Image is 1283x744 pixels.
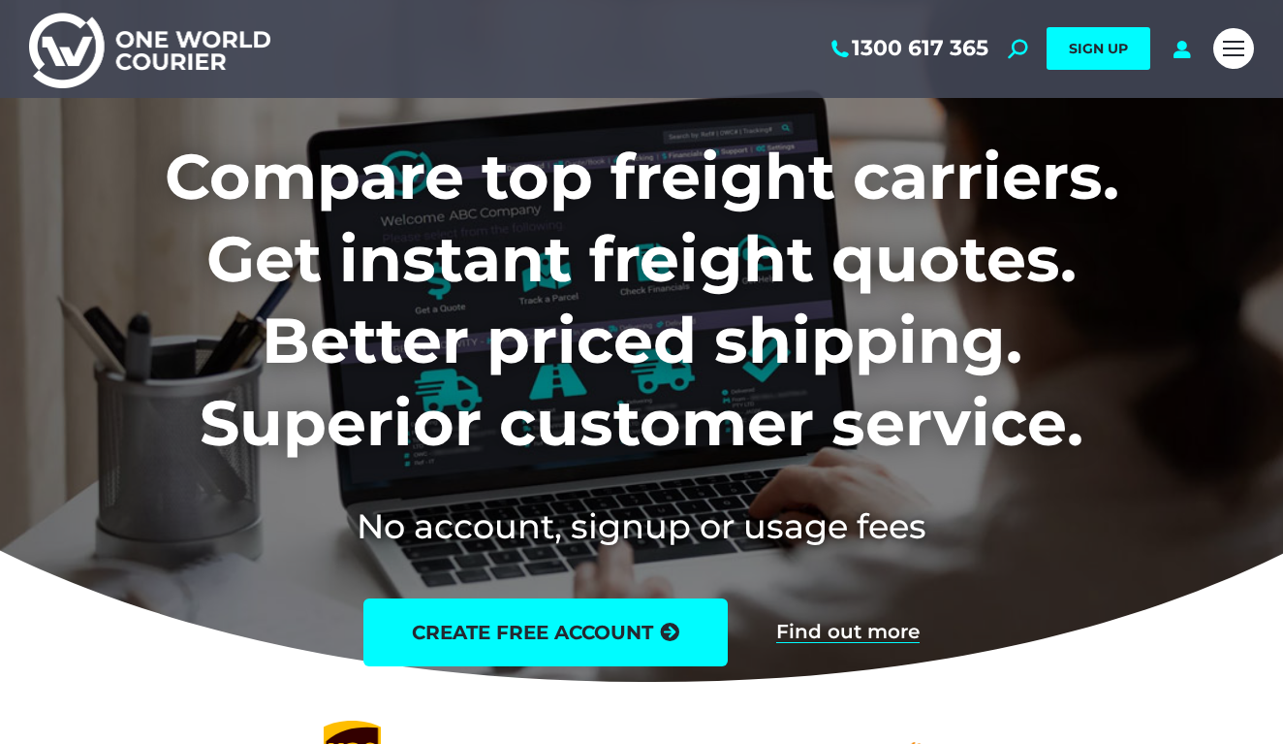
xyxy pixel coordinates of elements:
[37,136,1247,464] h1: Compare top freight carriers. Get instant freight quotes. Better priced shipping. Superior custom...
[363,598,728,666] a: create free account
[776,622,920,643] a: Find out more
[1047,27,1150,70] a: SIGN UP
[1213,28,1254,69] a: Mobile menu icon
[29,10,270,88] img: One World Courier
[1069,40,1128,57] span: SIGN UP
[37,502,1247,550] h2: No account, signup or usage fees
[828,36,988,61] a: 1300 617 365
